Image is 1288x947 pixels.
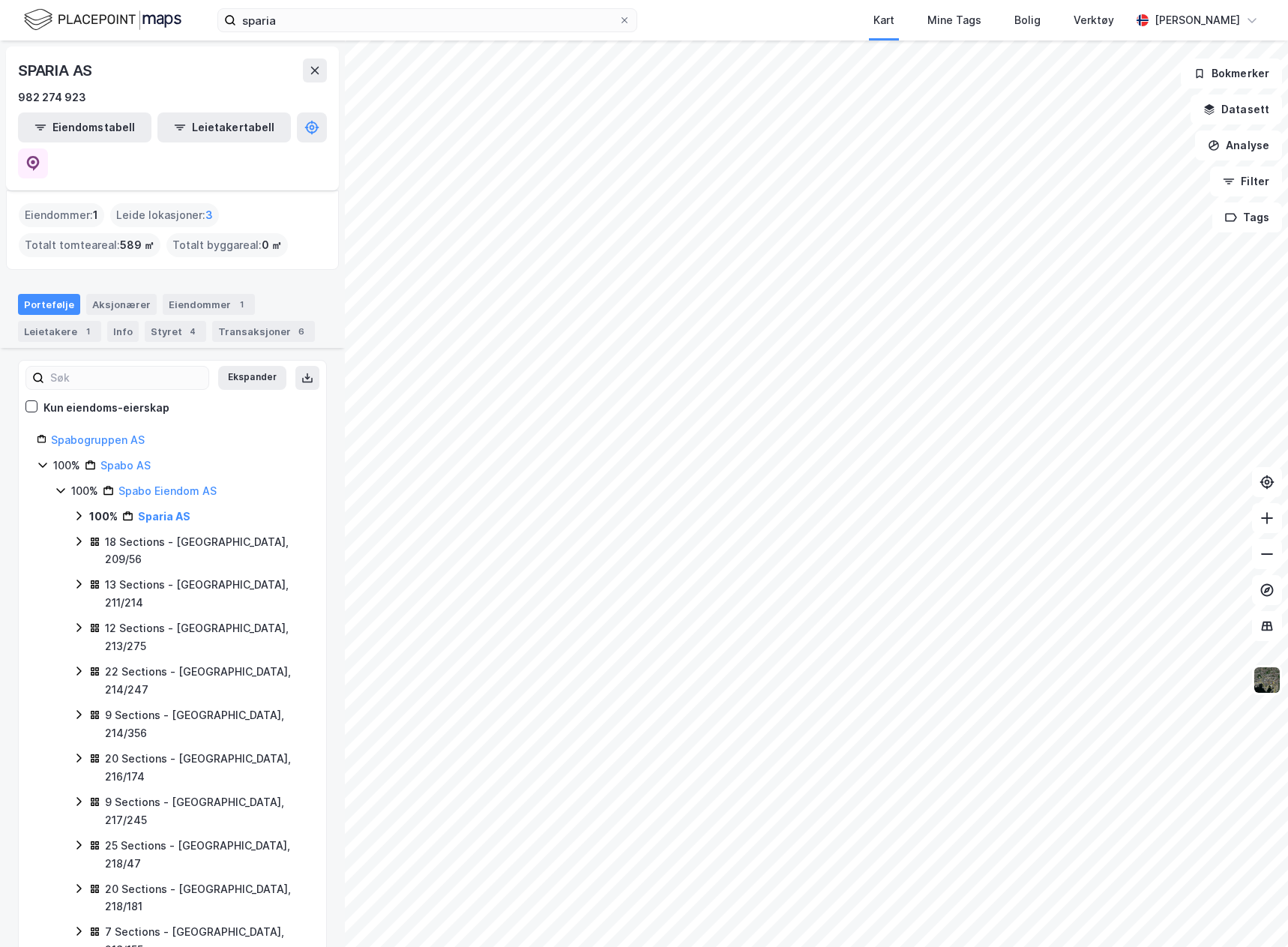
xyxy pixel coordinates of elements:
div: Mine Tags [927,11,981,29]
button: Eiendomstabell [18,112,151,142]
img: logo.f888ab2527a4732fd821a326f86c7f29.svg [24,7,181,33]
button: Ekspander [218,366,286,390]
div: 1 [234,297,249,312]
a: Spabo AS [100,459,151,472]
div: 6 [294,324,309,339]
div: Totalt tomteareal : [19,233,160,257]
button: Tags [1212,202,1282,232]
div: Verktøy [1074,11,1114,29]
div: Aksjonærer [86,294,157,315]
button: Datasett [1191,94,1282,124]
div: 22 Sections - [GEOGRAPHIC_DATA], 214/247 [105,663,308,699]
div: 18 Sections - [GEOGRAPHIC_DATA], 209/56 [105,533,308,569]
div: 982 274 923 [18,88,86,106]
a: Spabo Eiendom AS [118,484,217,497]
a: Spabogruppen AS [51,433,145,446]
button: Leietakertabell [157,112,291,142]
div: 100% [89,508,118,526]
div: Styret [145,321,206,342]
div: 100% [71,482,98,500]
div: Kun eiendoms-eierskap [43,399,169,417]
span: 0 ㎡ [262,236,282,254]
div: Eiendommer : [19,203,104,227]
div: 13 Sections - [GEOGRAPHIC_DATA], 211/214 [105,576,308,612]
div: Info [107,321,139,342]
button: Filter [1210,166,1282,196]
div: Eiendommer [163,294,255,315]
div: Portefølje [18,294,80,315]
div: Kontrollprogram for chat [1213,875,1288,947]
span: 1 [93,206,98,224]
div: Transaksjoner [212,321,315,342]
div: 25 Sections - [GEOGRAPHIC_DATA], 218/47 [105,837,308,873]
input: Søk [44,367,208,389]
div: Leide lokasjoner : [110,203,219,227]
div: 9 Sections - [GEOGRAPHIC_DATA], 217/245 [105,793,308,829]
div: [PERSON_NAME] [1155,11,1240,29]
iframe: Chat Widget [1213,875,1288,947]
button: Analyse [1195,130,1282,160]
div: 9 Sections - [GEOGRAPHIC_DATA], 214/356 [105,706,308,742]
a: Sparia AS [138,510,190,523]
div: Totalt byggareal : [166,233,288,257]
div: Leietakere [18,321,101,342]
div: 4 [185,324,200,339]
button: Bokmerker [1181,58,1282,88]
div: 1 [80,324,95,339]
span: 589 ㎡ [120,236,154,254]
div: 100% [53,457,80,475]
div: 12 Sections - [GEOGRAPHIC_DATA], 213/275 [105,619,308,655]
img: 9k= [1253,666,1281,694]
input: Søk på adresse, matrikkel, gårdeiere, leietakere eller personer [236,9,619,31]
div: SPARIA AS [18,58,95,82]
div: Bolig [1014,11,1041,29]
div: 20 Sections - [GEOGRAPHIC_DATA], 216/174 [105,750,308,786]
div: Kart [873,11,894,29]
div: 20 Sections - [GEOGRAPHIC_DATA], 218/181 [105,880,308,916]
span: 3 [205,206,213,224]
